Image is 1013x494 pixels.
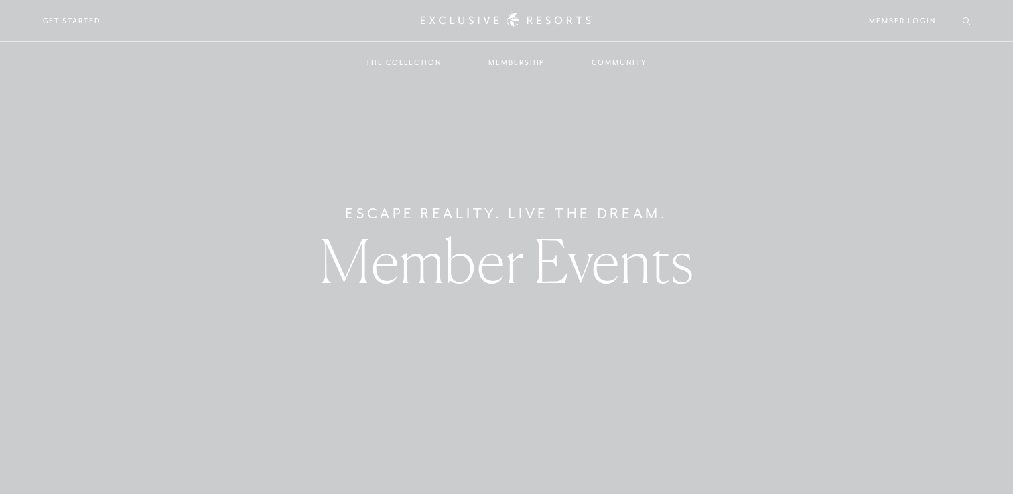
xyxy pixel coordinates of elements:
[352,43,455,82] a: The Collection
[345,203,668,224] h6: Escape Reality. Live The Dream.
[475,43,558,82] a: Membership
[320,231,693,291] h1: Member Events
[578,43,660,82] a: Community
[869,15,935,27] a: Member Login
[43,15,101,27] a: Get Started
